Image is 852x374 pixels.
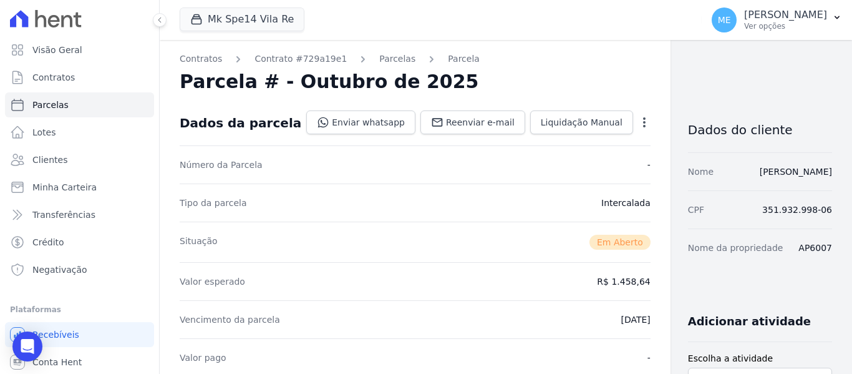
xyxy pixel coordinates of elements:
[688,165,714,178] dt: Nome
[5,120,154,145] a: Lotes
[5,175,154,200] a: Minha Carteira
[688,122,832,137] h3: Dados do cliente
[5,92,154,117] a: Parcelas
[448,52,480,66] a: Parcela
[180,313,280,326] dt: Vencimento da parcela
[446,116,515,129] span: Reenviar e-mail
[180,352,226,364] dt: Valor pago
[5,65,154,90] a: Contratos
[180,275,245,288] dt: Valor esperado
[180,7,304,31] button: Mk Spe14 Vila Re
[688,314,811,329] h3: Adicionar atividade
[718,16,731,24] span: ME
[744,21,827,31] p: Ver opções
[589,235,651,250] span: Em Aberto
[32,154,67,166] span: Clientes
[180,159,263,171] dt: Número da Parcela
[702,2,852,37] button: ME [PERSON_NAME] Ver opções
[180,116,301,130] div: Dados da parcela
[32,356,82,368] span: Conta Hent
[5,322,154,347] a: Recebíveis
[180,235,218,250] dt: Situação
[32,126,56,139] span: Lotes
[688,204,704,216] dt: CPF
[306,111,415,134] a: Enviar whatsapp
[5,257,154,282] a: Negativação
[32,209,95,221] span: Transferências
[688,242,783,254] dt: Nome da propriedade
[762,204,832,216] dd: 351.932.998-06
[180,52,222,66] a: Contratos
[32,44,82,56] span: Visão Geral
[5,230,154,255] a: Crédito
[647,352,651,364] dd: -
[5,37,154,62] a: Visão Geral
[32,71,75,84] span: Contratos
[10,302,149,317] div: Plataformas
[254,52,347,66] a: Contrato #729a19e1
[530,111,633,134] a: Liquidação Manual
[32,181,97,194] span: Minha Carteira
[32,328,79,341] span: Recebíveis
[744,9,827,21] p: [PERSON_NAME]
[760,167,832,177] a: [PERSON_NAME]
[647,159,651,171] dd: -
[180,197,247,209] dt: Tipo da parcela
[621,313,650,326] dd: [DATE]
[12,332,42,362] div: Open Intercom Messenger
[379,52,415,66] a: Parcelas
[798,242,832,254] dd: AP6007
[32,99,69,111] span: Parcelas
[32,236,64,249] span: Crédito
[180,52,651,66] nav: Breadcrumb
[5,202,154,227] a: Transferências
[420,111,525,134] a: Reenviar e-mail
[601,197,651,209] dd: Intercalada
[541,116,622,129] span: Liquidação Manual
[597,275,650,288] dd: R$ 1.458,64
[5,147,154,172] a: Clientes
[180,71,478,93] h2: Parcela # - Outubro de 2025
[688,352,832,365] label: Escolha a atividade
[32,263,87,276] span: Negativação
